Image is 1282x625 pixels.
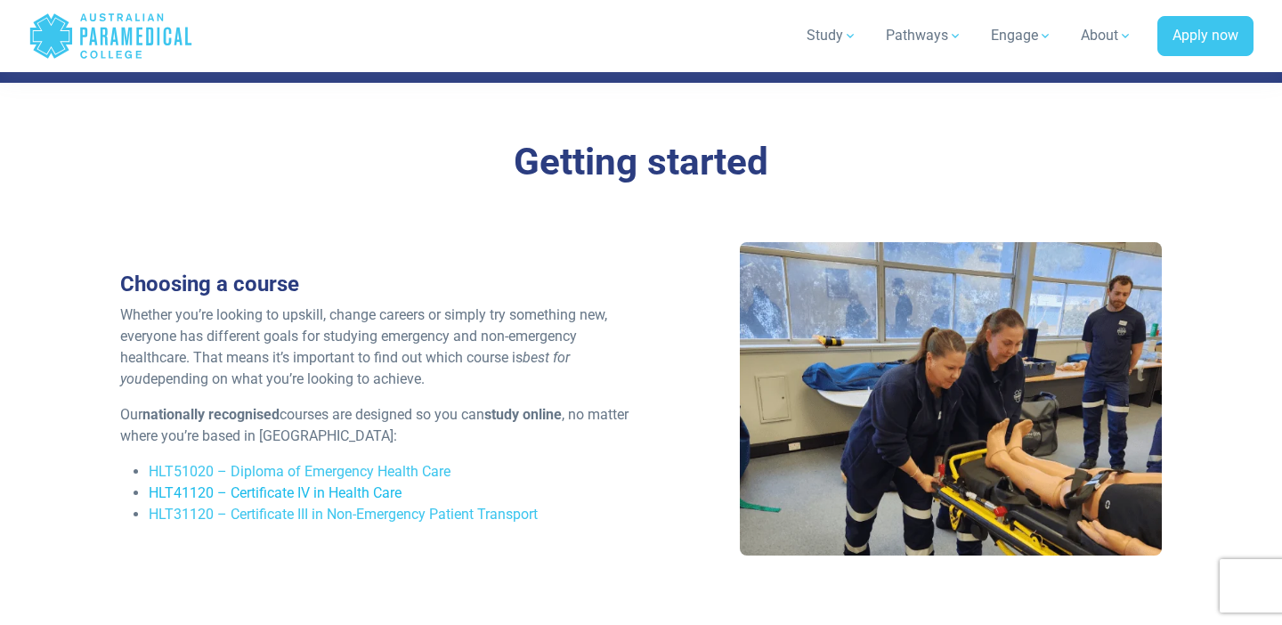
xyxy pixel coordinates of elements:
a: HLT51020 – Diploma of Emergency Health Care [149,463,450,480]
a: Australian Paramedical College [28,7,193,65]
strong: online [523,406,562,423]
a: Apply now [1157,16,1254,57]
h3: Choosing a course [120,272,630,297]
p: Whether you’re looking to upskill, change careers or simply try something new, everyone has diffe... [120,304,630,390]
a: About [1070,11,1143,61]
a: HLT31120 – Certificate III in Non-Emergency Patient Transport [149,506,538,523]
h3: Getting started [120,140,1162,185]
a: Study [796,11,868,61]
a: Pathways [875,11,973,61]
strong: nationally recognised [142,406,280,423]
p: Our courses are designed so you can , no matter where you’re based in [GEOGRAPHIC_DATA]: [120,404,630,447]
a: HLT41120 – Certificate IV in Health Care [149,484,402,501]
a: Engage [980,11,1063,61]
strong: study [484,406,519,423]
